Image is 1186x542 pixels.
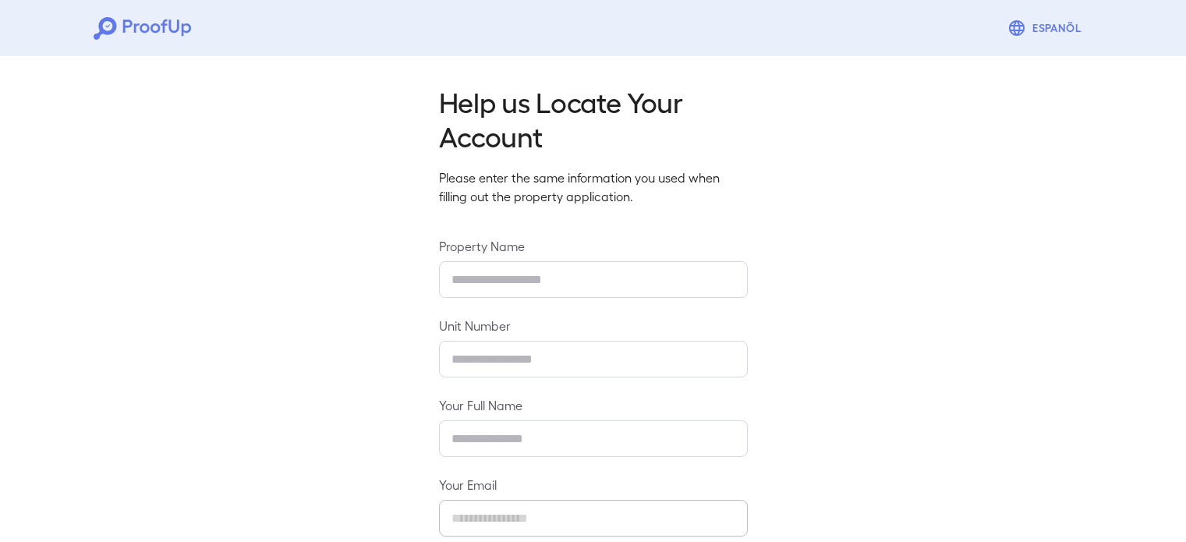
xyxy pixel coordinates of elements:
[439,237,748,255] label: Property Name
[439,396,748,414] label: Your Full Name
[439,168,748,206] p: Please enter the same information you used when filling out the property application.
[1001,12,1092,44] button: Espanõl
[439,84,748,153] h2: Help us Locate Your Account
[439,476,748,494] label: Your Email
[439,317,748,335] label: Unit Number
